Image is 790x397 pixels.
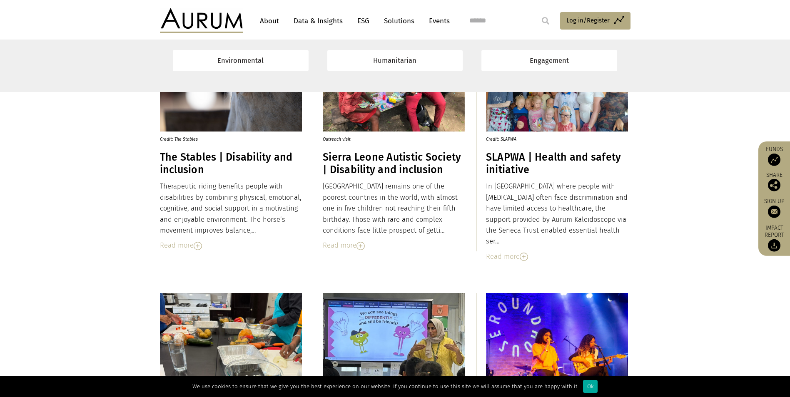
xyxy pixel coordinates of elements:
[583,380,598,393] div: Ok
[160,181,302,236] div: Therapeutic riding benefits people with disabilities by combining physical, emotional, cognitive,...
[289,13,347,29] a: Data & Insights
[486,132,621,143] p: Credit: SLAPWA
[763,146,786,166] a: Funds
[160,151,302,176] h3: The Stables | Disability and inclusion
[486,251,628,262] div: Read more
[160,8,243,33] img: Aurum
[173,50,309,71] a: Environmental
[763,224,786,252] a: Impact report
[768,154,780,166] img: Access Funds
[353,13,374,29] a: ESG
[323,181,465,236] div: [GEOGRAPHIC_DATA] remains one of the poorest countries in the world, with almost one in five chil...
[256,13,283,29] a: About
[560,12,631,30] a: Log in/Register
[425,13,450,29] a: Events
[537,12,554,29] input: Submit
[160,132,295,143] p: Credit: The Stables
[327,50,463,71] a: Humanitarian
[481,50,617,71] a: Engagement
[323,151,465,176] h3: Sierra Leone Autistic Society | Disability and inclusion
[763,198,786,218] a: Sign up
[520,253,528,261] img: Read More
[194,242,202,250] img: Read More
[323,240,465,251] div: Read more
[768,206,780,218] img: Sign up to our newsletter
[380,13,419,29] a: Solutions
[486,181,628,247] div: In [GEOGRAPHIC_DATA] where people with [MEDICAL_DATA] often face discrimination and have limited ...
[566,15,610,25] span: Log in/Register
[356,242,365,250] img: Read More
[763,172,786,191] div: Share
[768,179,780,191] img: Share this post
[160,240,302,251] div: Read more
[486,151,628,176] h3: SLAPWA | Health and safety initiative
[323,132,458,143] p: Outreach visit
